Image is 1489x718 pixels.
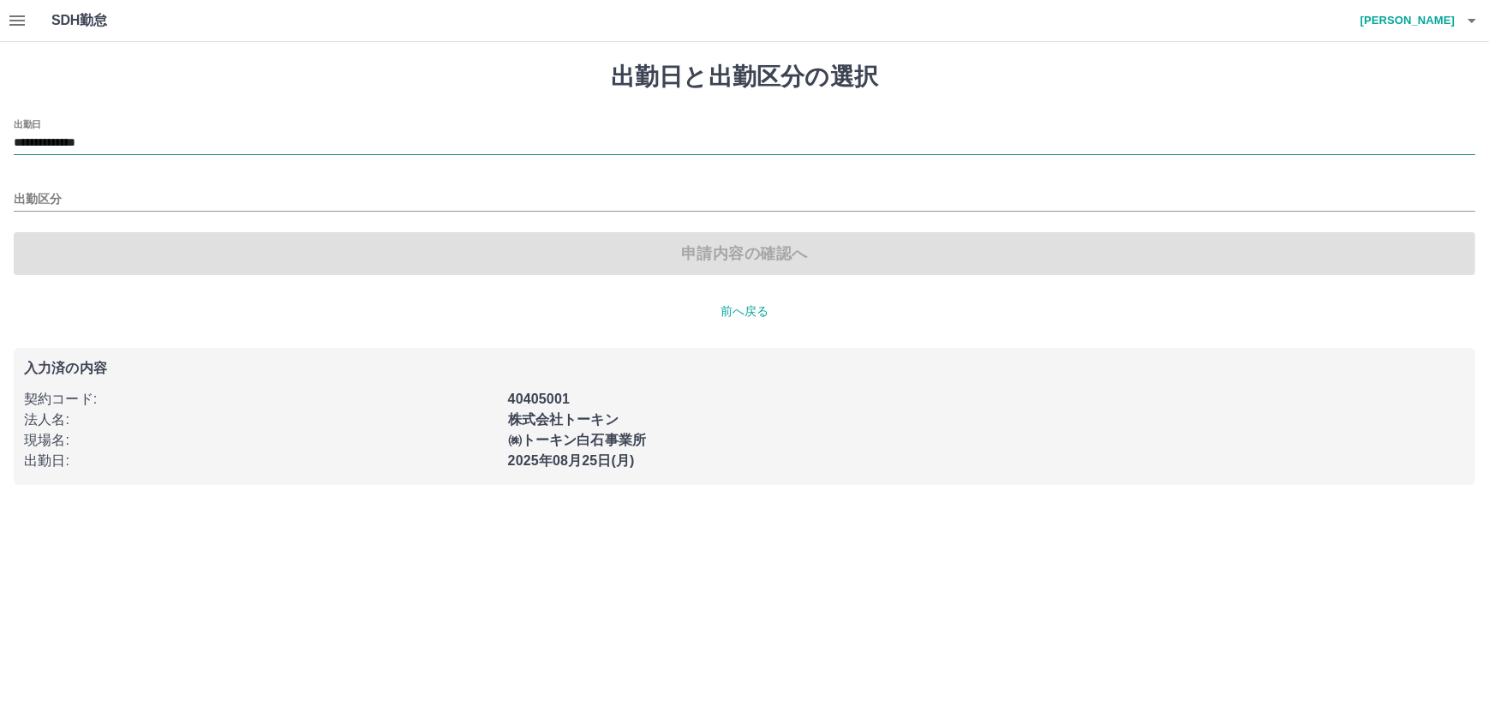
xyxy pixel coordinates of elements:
[508,453,635,468] b: 2025年08月25日(月)
[14,63,1475,92] h1: 出勤日と出勤区分の選択
[14,302,1475,320] p: 前へ戻る
[24,451,498,471] p: 出勤日 :
[24,430,498,451] p: 現場名 :
[24,362,1465,375] p: 入力済の内容
[24,389,498,410] p: 契約コード :
[14,117,41,130] label: 出勤日
[508,433,647,447] b: ㈱トーキン白石事業所
[508,412,619,427] b: 株式会社トーキン
[24,410,498,430] p: 法人名 :
[508,392,570,406] b: 40405001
